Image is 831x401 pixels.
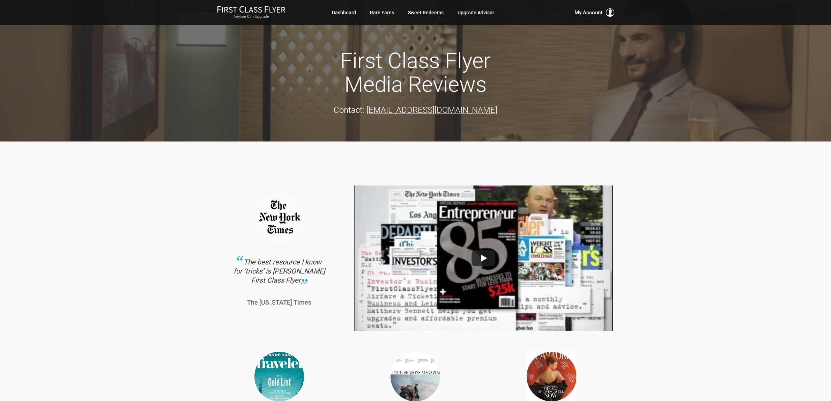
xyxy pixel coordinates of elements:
div: The best resource I know for ‘tricks’ is [PERSON_NAME] First Class Flyer [232,257,327,292]
img: new_york_times_testimonial.png [254,194,304,243]
img: YouTube video [354,161,613,355]
img: First Class Flyer [217,6,285,13]
small: Anyone Can Upgrade [217,14,285,19]
a: First Class FlyerAnyone Can Upgrade [217,6,285,20]
a: Upgrade Advisor [458,6,494,19]
button: My Account [574,8,614,17]
a: [EMAIL_ADDRESS][DOMAIN_NAME] [366,105,497,115]
a: Dashboard [332,6,356,19]
a: Sweet Redeems [408,6,444,19]
span: My Account [574,8,602,17]
span: First Class Flyer Media Reviews [340,48,491,97]
p: The [US_STATE] Times [232,299,327,306]
a: Rare Fares [370,6,394,19]
strong: Contact: [334,105,364,115]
